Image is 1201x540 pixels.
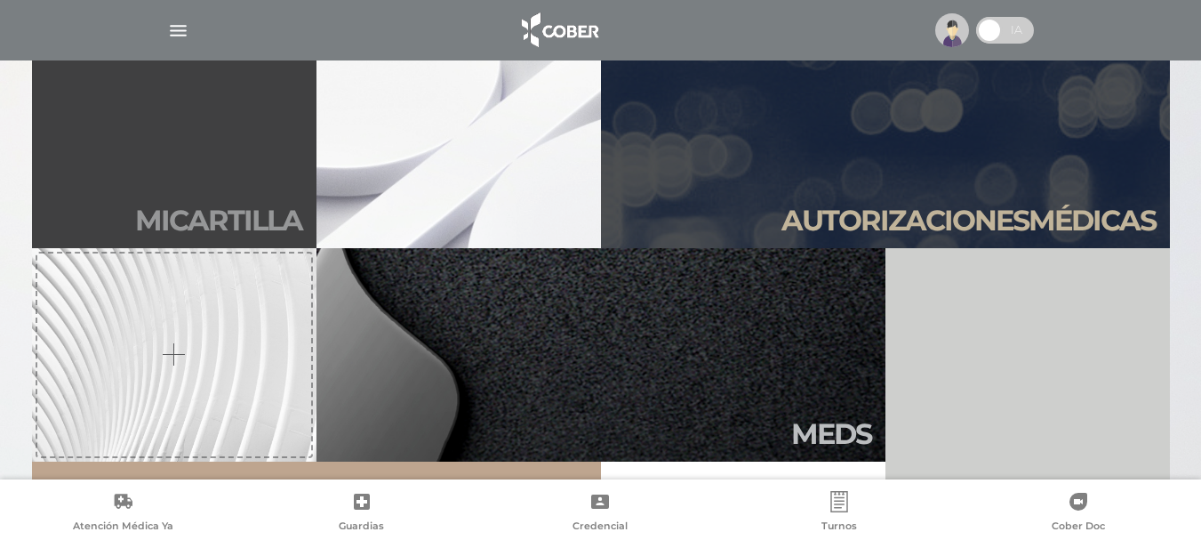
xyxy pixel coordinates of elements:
[781,204,1156,238] h2: Autori zaciones médicas
[316,248,885,462] a: Meds
[601,35,1170,248] a: Autorizacionesmédicas
[135,204,302,238] h2: Mi car tilla
[935,13,969,47] img: profile-placeholder.svg
[572,520,628,536] span: Credencial
[167,20,189,42] img: Cober_menu-lines-white.svg
[958,491,1197,536] a: Cober Doc
[481,491,720,536] a: Credencial
[720,491,959,536] a: Turnos
[73,520,173,536] span: Atención Médica Ya
[821,520,857,536] span: Turnos
[512,9,605,52] img: logo_cober_home-white.png
[339,520,384,536] span: Guardias
[791,417,871,451] h2: Meds
[32,35,316,248] a: Micartilla
[4,491,243,536] a: Atención Médica Ya
[243,491,482,536] a: Guardias
[1052,520,1105,536] span: Cober Doc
